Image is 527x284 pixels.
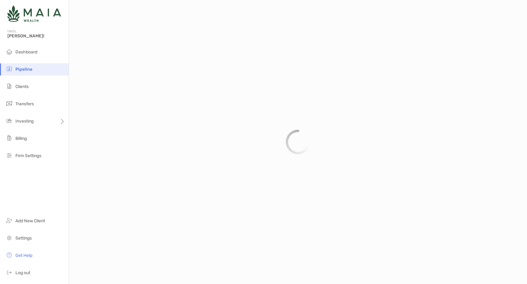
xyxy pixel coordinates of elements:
[15,270,30,275] span: Log out
[6,100,13,107] img: transfers icon
[15,236,32,241] span: Settings
[15,119,34,124] span: Investing
[6,152,13,159] img: firm-settings icon
[7,2,61,25] img: Zoe Logo
[15,84,29,89] span: Clients
[15,218,45,223] span: Add New Client
[6,48,13,55] img: dashboard icon
[15,153,41,158] span: Firm Settings
[15,67,32,72] span: Pipeline
[15,253,32,258] span: Get Help
[15,49,37,55] span: Dashboard
[15,136,27,141] span: Billing
[6,269,13,276] img: logout icon
[6,65,13,73] img: pipeline icon
[6,117,13,124] img: investing icon
[6,217,13,224] img: add_new_client icon
[7,33,65,39] span: [PERSON_NAME]!
[6,82,13,90] img: clients icon
[6,234,13,241] img: settings icon
[15,101,34,106] span: Transfers
[6,134,13,142] img: billing icon
[6,251,13,259] img: get-help icon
